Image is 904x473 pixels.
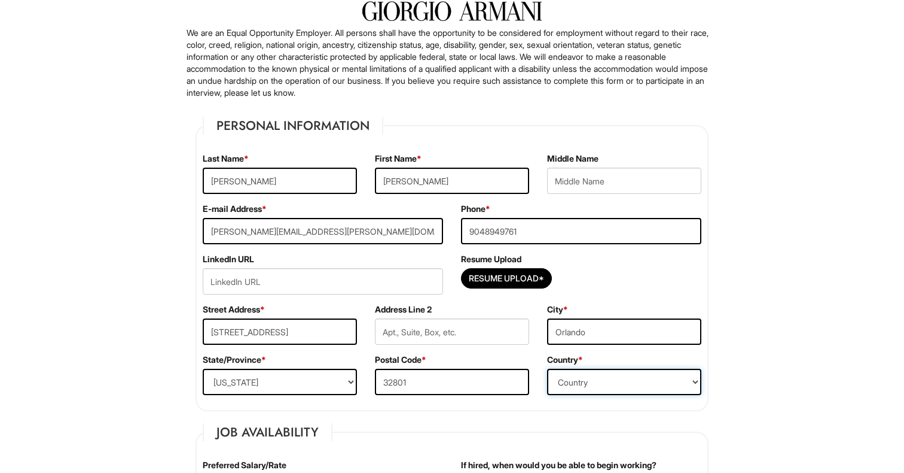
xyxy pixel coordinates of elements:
[203,319,357,345] input: Street Address
[203,117,383,135] legend: Personal Information
[547,354,583,366] label: Country
[203,304,265,316] label: Street Address
[461,203,490,215] label: Phone
[547,153,598,165] label: Middle Name
[375,168,529,194] input: First Name
[547,319,701,345] input: City
[375,153,422,165] label: First Name
[547,304,568,316] label: City
[187,27,717,99] p: We are an Equal Opportunity Employer. All persons shall have the opportunity to be considered for...
[362,1,542,21] img: Giorgio Armani
[375,369,529,395] input: Postal Code
[375,319,529,345] input: Apt., Suite, Box, etc.
[461,253,521,265] label: Resume Upload
[203,423,332,441] legend: Job Availability
[461,268,552,289] button: Resume Upload*Resume Upload*
[203,168,357,194] input: Last Name
[461,459,656,471] label: If hired, when would you be able to begin working?
[203,354,266,366] label: State/Province
[203,153,249,165] label: Last Name
[547,168,701,194] input: Middle Name
[203,253,254,265] label: LinkedIn URL
[375,354,426,366] label: Postal Code
[375,304,432,316] label: Address Line 2
[547,369,701,395] select: Country
[203,459,286,471] label: Preferred Salary/Rate
[461,218,701,244] input: Phone
[203,218,443,244] input: E-mail Address
[203,203,267,215] label: E-mail Address
[203,369,357,395] select: State/Province
[203,268,443,295] input: LinkedIn URL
